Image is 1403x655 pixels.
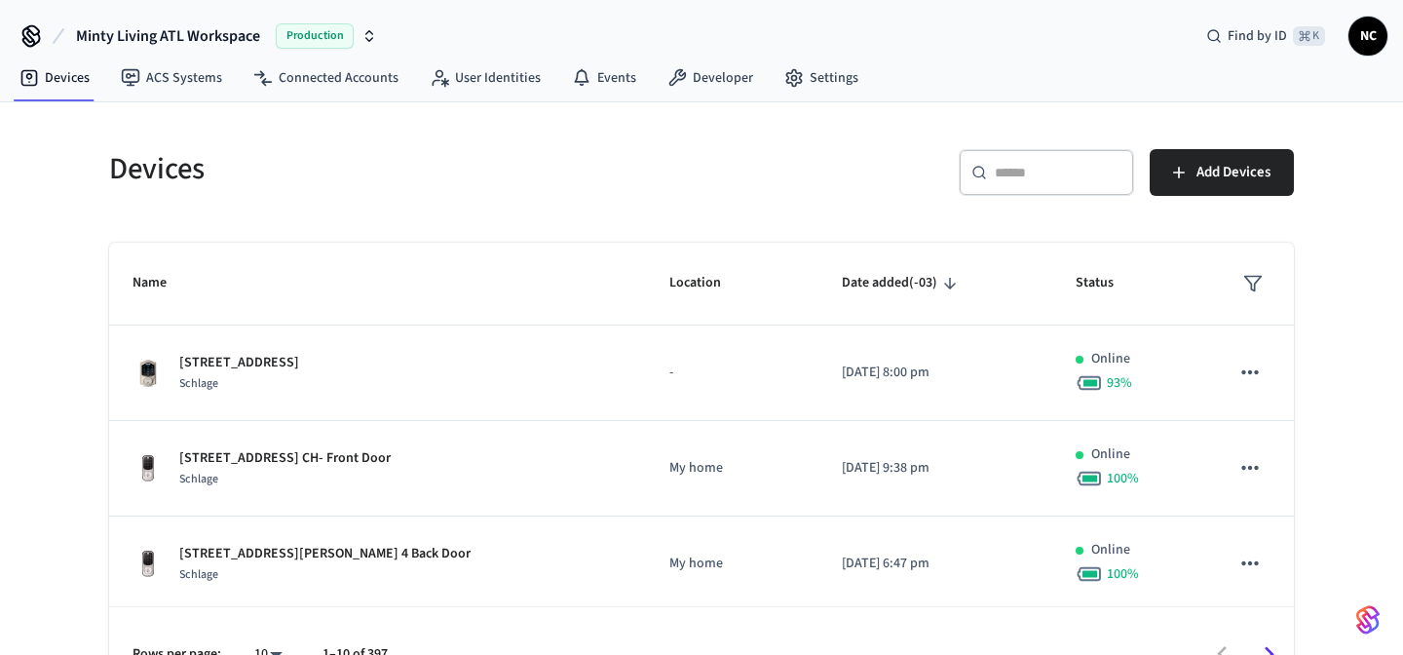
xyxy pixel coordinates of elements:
button: NC [1348,17,1387,56]
span: NC [1350,19,1385,54]
a: ACS Systems [105,60,238,96]
span: Location [669,268,746,298]
p: My home [669,458,795,479]
span: Find by ID [1228,26,1287,46]
p: [STREET_ADDRESS] CH- Front Door [179,448,391,469]
span: 100 % [1107,469,1139,488]
span: Schlage [179,471,218,487]
img: Yale Assure Touchscreen Wifi Smart Lock, Satin Nickel, Front [133,549,164,580]
span: Date added(-03) [842,268,963,298]
a: Settings [769,60,874,96]
p: Online [1091,349,1130,369]
img: SeamLogoGradient.69752ec5.svg [1356,604,1380,636]
span: Status [1076,268,1139,298]
span: Schlage [179,566,218,583]
p: [STREET_ADDRESS] [179,353,299,373]
p: Online [1091,540,1130,560]
span: ⌘ K [1293,26,1325,46]
p: - [669,363,795,383]
p: [STREET_ADDRESS][PERSON_NAME] 4 Back Door [179,544,471,564]
p: My home [669,554,795,574]
span: 93 % [1107,373,1132,393]
a: Connected Accounts [238,60,414,96]
button: Add Devices [1150,149,1294,196]
p: [DATE] 6:47 pm [842,554,1029,574]
span: Name [133,268,192,298]
span: Add Devices [1196,160,1270,185]
a: User Identities [414,60,556,96]
img: Schlage Sense Smart Deadbolt with Camelot Trim, Front [133,358,164,389]
a: Devices [4,60,105,96]
img: Yale Assure Touchscreen Wifi Smart Lock, Satin Nickel, Front [133,453,164,484]
div: Find by ID⌘ K [1191,19,1341,54]
span: Schlage [179,375,218,392]
span: 100 % [1107,564,1139,584]
a: Events [556,60,652,96]
a: Developer [652,60,769,96]
h5: Devices [109,149,690,189]
p: [DATE] 9:38 pm [842,458,1029,479]
span: Production [276,23,354,49]
p: Online [1091,444,1130,465]
p: [DATE] 8:00 pm [842,363,1029,383]
span: Minty Living ATL Workspace [76,24,260,48]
